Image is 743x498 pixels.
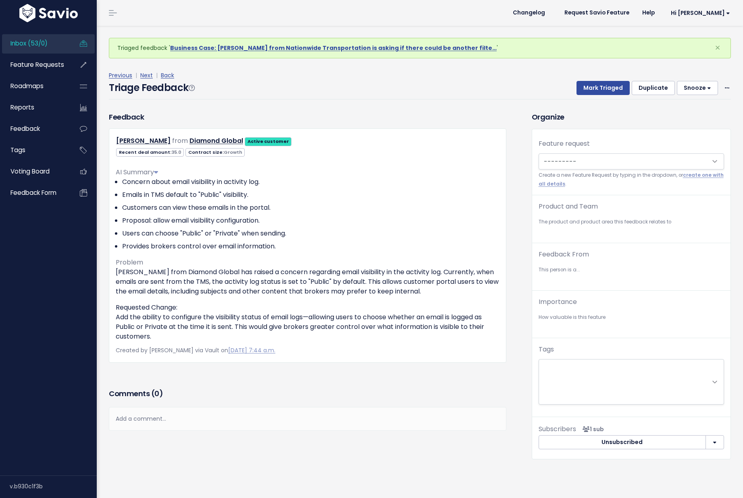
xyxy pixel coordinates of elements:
li: Provides brokers control over email information. [122,242,499,251]
span: Problem [116,258,143,267]
a: Roadmaps [2,77,67,95]
span: Roadmaps [10,82,44,90]
button: Unsubscribed [539,435,706,450]
li: Proposal: allow email visibility configuration. [122,216,499,225]
li: Users can choose "Public" or "Private" when sending. [122,229,499,238]
span: <p><strong>Subscribers</strong><br><br> - Daniel Ruiz<br> </p> [579,425,604,433]
a: Help [636,7,661,19]
small: This person is a... [539,266,724,274]
h3: Organize [532,112,731,122]
span: Hi [PERSON_NAME] [671,10,730,16]
span: Voting Board [10,167,50,176]
a: Hi [PERSON_NAME] [661,7,737,19]
label: Importance [539,297,577,307]
img: logo-white.9d6f32f41409.svg [17,4,80,22]
div: Triaged feedback ' ' [109,38,731,58]
span: 35.0 [171,149,181,155]
a: create one with all details [539,172,724,187]
span: Inbox (53/0) [10,39,48,48]
span: | [154,71,159,79]
span: from [172,136,188,145]
small: The product and product area this feedback relates to [539,218,724,226]
span: Changelog [513,10,545,16]
span: Feature Requests [10,60,64,69]
a: Request Savio Feature [558,7,636,19]
label: Feature request [539,139,590,149]
a: Inbox (53/0) [2,34,67,53]
a: Feature Requests [2,56,67,74]
label: Product and Team [539,202,598,211]
p: Requested Change: Add the ability to configure the visibility status of email logs—allowing users... [116,303,499,341]
div: Add a comment... [109,407,506,431]
span: Subscribers [539,424,576,434]
a: Tags [2,141,67,159]
small: How valuable is this feature [539,313,724,322]
a: Reports [2,98,67,117]
span: × [715,41,720,54]
a: Voting Board [2,162,67,181]
span: Growth [224,149,242,155]
span: AI Summary [116,167,158,177]
h3: Comments ( ) [109,388,506,399]
li: Customers can view these emails in the portal. [122,203,499,213]
button: Mark Triaged [577,81,630,95]
li: Emails in TMS default to "Public" visibility. [122,190,499,200]
button: Duplicate [632,81,675,95]
a: Feedback form [2,184,67,202]
label: Feedback From [539,250,589,259]
a: Diamond Global [189,136,243,145]
span: Created by [PERSON_NAME] via Vault on [116,346,275,354]
small: Create a new Feature Request by typing in the dropdown, or . [539,171,724,188]
li: Concern about email visibility in activity log. [122,177,499,187]
span: Feedback [10,124,40,133]
p: [PERSON_NAME] from Diamond Global has raised a concern regarding email visibility in the activity... [116,267,499,296]
h4: Triage Feedback [109,81,194,95]
strong: Active customer [248,138,289,145]
span: Tags [10,146,25,154]
a: [DATE] 7:44 a.m. [228,346,275,354]
span: | [134,71,139,79]
a: [PERSON_NAME] [116,136,171,145]
div: v.b930c1f3b [10,476,97,497]
button: Close [707,38,728,58]
a: Back [161,71,174,79]
span: Recent deal amount: [116,148,184,157]
span: Feedback form [10,188,56,197]
a: Previous [109,71,132,79]
h3: Feedback [109,112,144,122]
label: Tags [539,345,554,354]
span: Contract size: [185,148,245,157]
span: Reports [10,103,34,112]
a: Next [140,71,153,79]
a: Business Case: [PERSON_NAME] from Nationwide Transportation is asking if there could be another f... [170,44,497,52]
a: Feedback [2,120,67,138]
span: 0 [154,388,159,399]
button: Snooze [677,81,718,95]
